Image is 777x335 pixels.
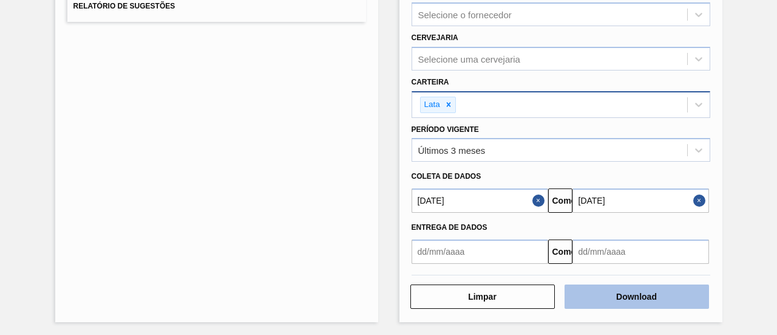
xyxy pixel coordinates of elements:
[412,78,449,86] font: Carteira
[73,2,175,11] font: Relatório de Sugestões
[412,125,479,134] font: Período Vigente
[552,247,581,257] font: Comeu
[412,188,548,213] input: dd/mm/aaaa
[410,285,555,309] button: Limpar
[418,10,512,20] font: Selecione o fornecedor
[418,54,520,64] font: Selecione uma cervejaria
[424,100,440,109] font: Lata
[532,188,548,213] button: Fechar
[572,188,709,213] input: dd/mm/aaaa
[412,172,481,181] font: Coleta de dados
[693,188,709,213] button: Close
[552,196,581,205] font: Comeu
[412,223,487,232] font: Entrega de dados
[548,240,572,264] button: Comeu
[412,240,548,264] input: dd/mm/aaaa
[468,292,497,302] font: Limpar
[565,285,709,309] button: Download
[616,292,657,302] font: Download
[418,145,486,156] font: Últimos 3 meses
[572,240,709,264] input: dd/mm/aaaa
[548,188,572,213] button: Comeu
[412,33,458,42] font: Cervejaria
